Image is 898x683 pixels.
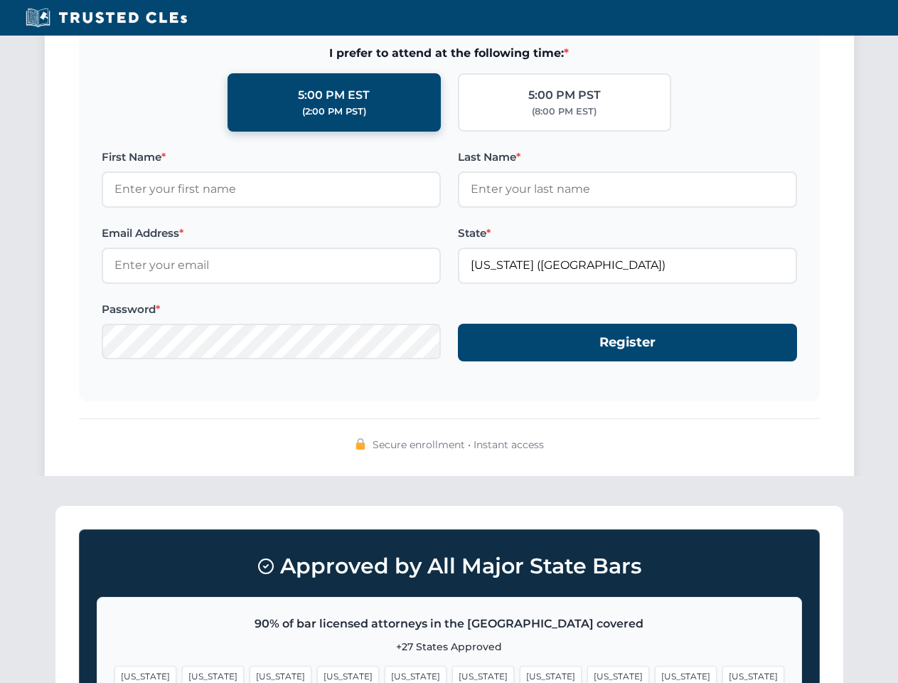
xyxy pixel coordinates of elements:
[532,105,597,119] div: (8:00 PM EST)
[355,438,366,450] img: 🔒
[97,547,802,586] h3: Approved by All Major State Bars
[114,615,784,633] p: 90% of bar licensed attorneys in the [GEOGRAPHIC_DATA] covered
[528,86,601,105] div: 5:00 PM PST
[302,105,366,119] div: (2:00 PM PST)
[458,324,797,361] button: Register
[102,225,441,242] label: Email Address
[373,437,544,452] span: Secure enrollment • Instant access
[298,86,370,105] div: 5:00 PM EST
[102,171,441,207] input: Enter your first name
[102,301,441,318] label: Password
[458,171,797,207] input: Enter your last name
[458,225,797,242] label: State
[102,248,441,283] input: Enter your email
[21,7,191,28] img: Trusted CLEs
[102,149,441,166] label: First Name
[458,149,797,166] label: Last Name
[458,248,797,283] input: Florida (FL)
[114,639,784,655] p: +27 States Approved
[102,44,797,63] span: I prefer to attend at the following time:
